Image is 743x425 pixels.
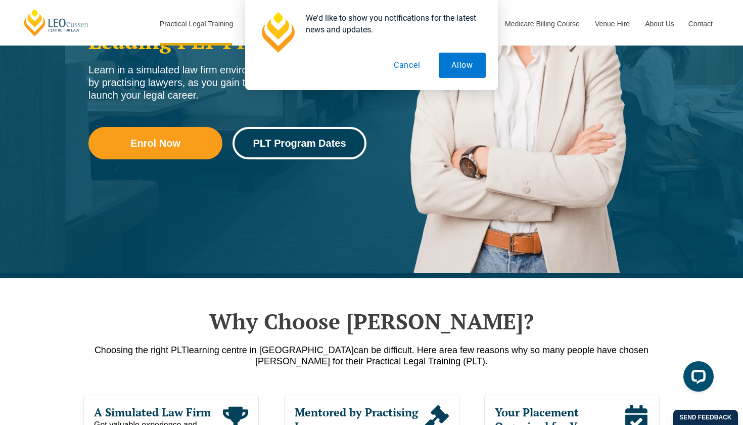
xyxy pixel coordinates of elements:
iframe: LiveChat chat widget [675,357,718,400]
a: PLT Program Dates [233,127,366,159]
span: can be difficult. Here are [354,345,452,355]
img: notification icon [257,12,298,53]
span: PLT Program Dates [253,138,346,148]
p: a few reasons why so many people have chosen [PERSON_NAME] for their Practical Legal Training (PLT). [83,345,660,367]
a: Enrol Now [88,127,222,159]
button: Allow [439,53,486,78]
div: We'd like to show you notifications for the latest news and updates. [298,12,486,35]
h2: Why Choose [PERSON_NAME]? [83,309,660,334]
span: Enrol Now [130,138,180,148]
span: A Simulated Law Firm [94,405,223,419]
span: Choosing the right PLT [95,345,187,355]
button: Cancel [381,53,433,78]
span: learning centre in [GEOGRAPHIC_DATA] [187,345,354,355]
